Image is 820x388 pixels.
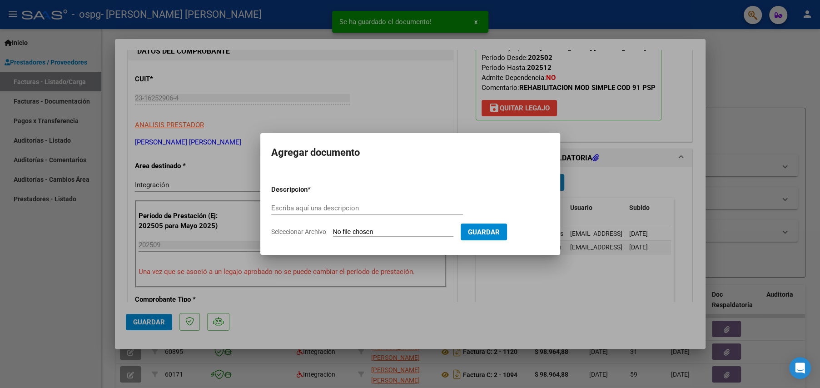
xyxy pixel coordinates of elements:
button: Guardar [461,224,507,240]
span: Seleccionar Archivo [271,228,326,235]
p: Descripcion [271,184,355,195]
div: Open Intercom Messenger [789,357,811,379]
h2: Agregar documento [271,144,549,161]
span: Guardar [468,228,500,236]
